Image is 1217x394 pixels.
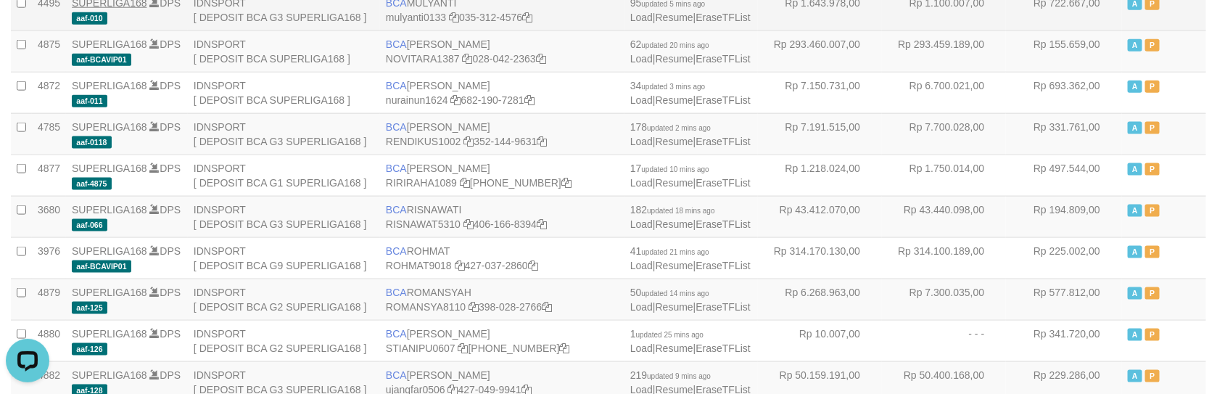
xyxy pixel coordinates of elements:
[32,237,66,279] td: 3976
[72,80,147,91] a: SUPERLIGA168
[66,196,188,237] td: DPS
[66,30,188,72] td: DPS
[380,237,624,279] td: ROHMAT 427-037-2860
[1145,329,1160,341] span: Paused
[630,260,653,271] a: Load
[656,260,693,271] a: Resume
[386,121,407,133] span: BCA
[6,6,49,49] button: Open LiveChat chat widget
[1006,237,1122,279] td: Rp 225.002,00
[32,155,66,196] td: 4877
[188,279,380,320] td: IDNSPORT [ DEPOSIT BCA G2 SUPERLIGA168 ]
[72,328,147,340] a: SUPERLIGA168
[449,12,459,23] a: Copy mulyanti0133 to clipboard
[72,121,147,133] a: SUPERLIGA168
[380,72,624,113] td: [PERSON_NAME] 682-190-7281
[72,369,147,381] a: SUPERLIGA168
[72,245,147,257] a: SUPERLIGA168
[386,369,407,381] span: BCA
[537,136,548,147] a: Copy 3521449631 to clipboard
[386,342,455,354] a: STIANIPU0607
[630,204,751,230] span: | |
[630,121,711,133] span: 178
[642,290,709,297] span: updated 14 mins ago
[1128,205,1142,217] span: Active
[1128,370,1142,382] span: Active
[642,165,709,173] span: updated 10 mins ago
[630,245,751,271] span: | |
[560,342,570,354] a: Copy 4062280194 to clipboard
[386,177,457,189] a: RIRIRAHA1089
[380,113,624,155] td: [PERSON_NAME] 352-144-9631
[1145,163,1160,176] span: Paused
[1128,81,1142,93] span: Active
[630,38,709,50] span: 62
[72,38,147,50] a: SUPERLIGA168
[188,196,380,237] td: IDNSPORT [ DEPOSIT BCA G3 SUPERLIGA168 ]
[642,83,706,91] span: updated 3 mins ago
[656,12,693,23] a: Resume
[656,342,693,354] a: Resume
[542,301,552,313] a: Copy 3980282766 to clipboard
[630,38,751,65] span: | |
[1145,122,1160,134] span: Paused
[696,342,751,354] a: EraseTFList
[1145,370,1160,382] span: Paused
[882,196,1006,237] td: Rp 43.440.098,00
[72,54,131,66] span: aaf-BCAVIP01
[524,94,535,106] a: Copy 6821907281 to clipboard
[758,279,882,320] td: Rp 6.268.963,00
[1145,287,1160,300] span: Paused
[630,287,709,298] span: 50
[188,72,380,113] td: IDNSPORT [ DEPOSIT BCA SUPERLIGA168 ]
[630,12,653,23] a: Load
[1128,287,1142,300] span: Active
[72,95,107,107] span: aaf-011
[66,320,188,361] td: DPS
[380,279,624,320] td: ROMANSYAH 398-028-2766
[386,328,407,340] span: BCA
[32,113,66,155] td: 4785
[32,279,66,320] td: 4879
[522,12,532,23] a: Copy 0353124576 to clipboard
[1145,81,1160,93] span: Paused
[696,53,751,65] a: EraseTFList
[1006,113,1122,155] td: Rp 331.761,00
[386,80,407,91] span: BCA
[882,30,1006,72] td: Rp 293.459.189,00
[72,343,107,356] span: aaf-126
[380,30,624,72] td: [PERSON_NAME] 028-042-2363
[1145,205,1160,217] span: Paused
[72,136,112,149] span: aaf-0118
[188,113,380,155] td: IDNSPORT [ DEPOSIT BCA G3 SUPERLIGA168 ]
[66,155,188,196] td: DPS
[1006,279,1122,320] td: Rp 577.812,00
[469,301,479,313] a: Copy ROMANSYA8110 to clipboard
[630,136,653,147] a: Load
[630,163,709,174] span: 17
[32,320,66,361] td: 4880
[1128,122,1142,134] span: Active
[630,301,653,313] a: Load
[1006,196,1122,237] td: Rp 194.809,00
[647,207,714,215] span: updated 18 mins ago
[630,163,751,189] span: | |
[528,260,538,271] a: Copy 4270372860 to clipboard
[630,94,653,106] a: Load
[630,204,715,216] span: 182
[537,218,547,230] a: Copy 4061668394 to clipboard
[188,30,380,72] td: IDNSPORT [ DEPOSIT BCA SUPERLIGA168 ]
[72,204,147,216] a: SUPERLIGA168
[386,218,461,230] a: RISNAWAT5310
[758,196,882,237] td: Rp 43.412.070,00
[386,245,407,257] span: BCA
[882,320,1006,361] td: - - -
[1006,72,1122,113] td: Rp 693.362,00
[72,219,107,231] span: aaf-066
[1128,246,1142,258] span: Active
[463,218,474,230] a: Copy RISNAWAT5310 to clipboard
[72,260,131,273] span: aaf-BCAVIP01
[656,177,693,189] a: Resume
[66,113,188,155] td: DPS
[72,287,147,298] a: SUPERLIGA168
